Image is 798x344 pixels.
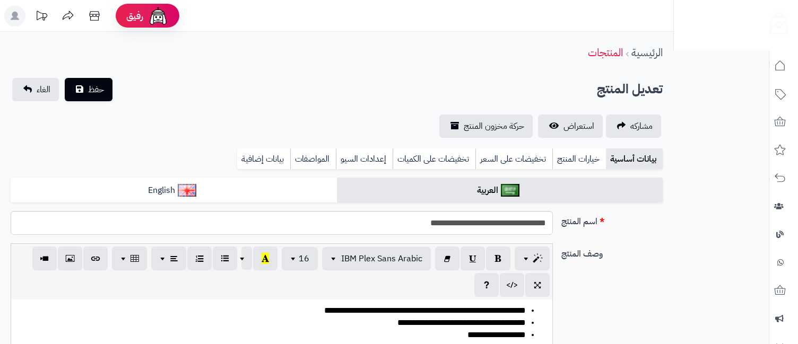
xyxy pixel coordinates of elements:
img: ai-face.png [148,5,169,27]
button: حفظ [65,78,112,101]
img: English [178,184,196,197]
a: English [11,178,337,204]
span: IBM Plex Sans Arabic [341,252,422,265]
a: بيانات أساسية [606,148,663,170]
img: العربية [501,184,519,197]
a: تخفيضات على الكميات [393,148,475,170]
a: حركة مخزون المنتج [439,114,533,138]
a: مشاركه [606,114,661,138]
img: logo [762,8,788,34]
a: تحديثات المنصة [28,5,55,29]
a: العربية [337,178,663,204]
label: وصف المنتج [557,243,667,260]
a: استعراض [538,114,603,138]
label: اسم المنتج [557,211,667,228]
span: 16 [299,252,309,265]
h2: تعديل المنتج [597,78,663,100]
a: إعدادات السيو [336,148,393,170]
a: خيارات المنتج [552,148,606,170]
button: 16 [282,247,318,270]
a: الغاء [12,78,59,101]
a: تخفيضات على السعر [475,148,552,170]
span: حفظ [88,83,104,96]
span: حركة مخزون المنتج [464,120,524,133]
button: IBM Plex Sans Arabic [322,247,431,270]
span: الغاء [37,83,50,96]
a: المواصفات [290,148,336,170]
span: استعراض [563,120,594,133]
a: المنتجات [588,45,623,60]
span: مشاركه [630,120,653,133]
a: بيانات إضافية [237,148,290,170]
span: رفيق [126,10,143,22]
a: الرئيسية [631,45,663,60]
